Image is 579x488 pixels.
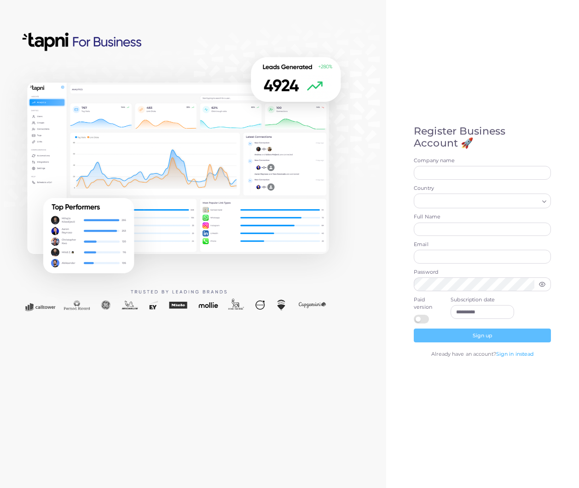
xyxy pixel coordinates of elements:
[414,296,440,311] label: Paid version
[414,125,551,150] h4: Register Business Account 🚀
[414,157,551,165] label: Company name
[451,296,514,304] label: Subscription date
[496,351,534,357] a: Sign in instead
[418,196,538,206] input: Search for option
[414,185,551,192] label: Country
[414,329,551,342] button: Sign up
[431,351,496,357] span: Already have an account?
[414,241,551,248] label: Email
[414,269,551,276] label: Password
[414,194,551,208] div: Search for option
[414,213,551,221] label: Full Name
